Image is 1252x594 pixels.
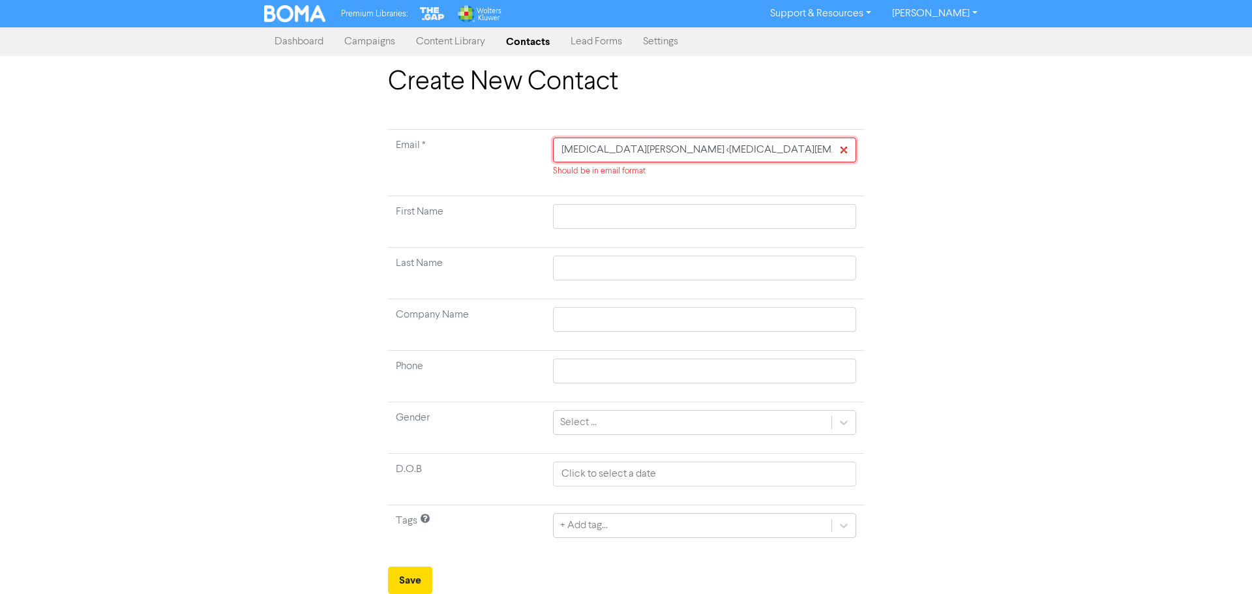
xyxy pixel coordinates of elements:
a: Content Library [406,29,496,55]
img: Wolters Kluwer [456,5,501,22]
a: [PERSON_NAME] [882,3,988,24]
a: Contacts [496,29,560,55]
td: Gender [388,402,545,454]
td: Last Name [388,248,545,299]
img: BOMA Logo [264,5,325,22]
a: Settings [633,29,689,55]
button: Save [388,567,432,594]
a: Support & Resources [760,3,882,24]
td: Tags [388,505,545,557]
a: Dashboard [264,29,334,55]
td: First Name [388,196,545,248]
td: Company Name [388,299,545,351]
td: Phone [388,351,545,402]
a: Lead Forms [560,29,633,55]
iframe: Chat Widget [1088,453,1252,594]
img: The Gap [418,5,447,22]
a: Campaigns [334,29,406,55]
div: + Add tag... [560,518,608,533]
div: Should be in email format [553,165,856,177]
td: D.O.B [388,454,545,505]
span: Premium Libraries: [341,10,408,18]
td: Required [388,130,545,196]
div: Select ... [560,415,597,430]
input: Click to select a date [553,462,856,486]
h1: Create New Contact [388,67,864,98]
